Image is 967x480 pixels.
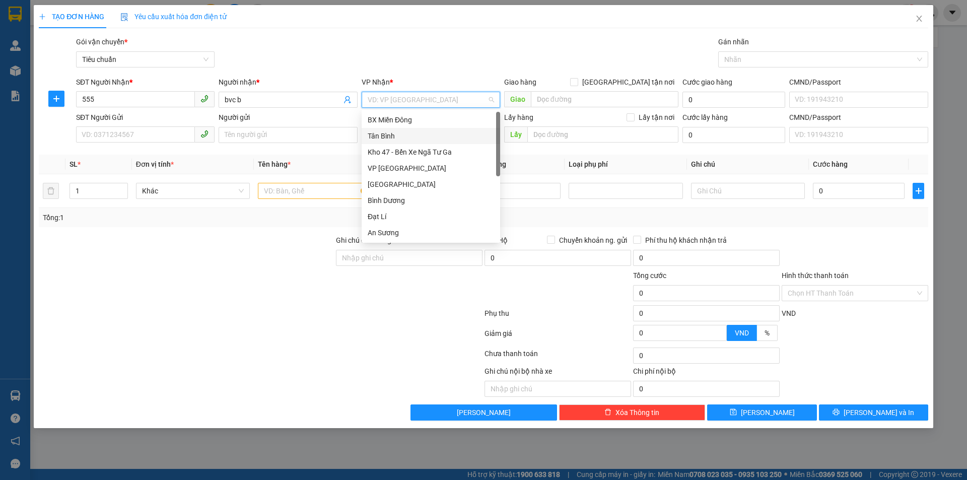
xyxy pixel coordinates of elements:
span: Giao [504,91,531,107]
div: An Sương [368,227,494,238]
div: Bình Dương [368,195,494,206]
input: Cước lấy hàng [682,127,785,143]
div: Kho 47 - Bến Xe Ngã Tư Ga [368,147,494,158]
input: VD: Bàn, Ghế [258,183,372,199]
div: Kho 47 - Bến Xe Ngã Tư Ga [362,144,500,160]
span: SL [70,160,78,168]
span: Phí thu hộ khách nhận trả [641,235,731,246]
span: VP Nhận [362,78,390,86]
div: Tổng: 1 [43,212,373,223]
div: Chưa thanh toán [483,348,632,366]
input: Nhập ghi chú [485,381,631,397]
button: plus [48,91,64,107]
input: Cước giao hàng [682,92,785,108]
span: Giao hàng [504,78,536,86]
label: Cước giao hàng [682,78,732,86]
div: Phụ thu [483,308,632,325]
input: Ghi chú đơn hàng [336,250,482,266]
span: Gói vận chuyển [76,38,127,46]
div: Đạt Lí [362,209,500,225]
div: BX Miền Đông [362,112,500,128]
div: Người gửi [219,112,357,123]
span: Yêu cầu xuất hóa đơn điện tử [120,13,227,21]
span: plus [49,95,64,103]
span: Chuyển khoản ng. gửi [555,235,631,246]
div: [GEOGRAPHIC_DATA] [368,179,494,190]
button: [PERSON_NAME] [410,404,557,421]
span: Cước hàng [813,160,848,168]
span: phone [200,95,209,103]
span: delete [604,408,611,417]
label: Gán nhãn [718,38,749,46]
button: save[PERSON_NAME] [707,404,816,421]
span: [PERSON_NAME] và In [844,407,914,418]
span: plus [913,187,923,195]
span: [PERSON_NAME] [457,407,511,418]
span: Lấy [504,126,527,143]
span: printer [833,408,840,417]
button: delete [43,183,59,199]
div: Tân Bình [368,130,494,142]
span: % [765,329,770,337]
div: Thủ Đức [362,176,500,192]
label: Cước lấy hàng [682,113,728,121]
div: VP Đà Lạt [362,160,500,176]
span: plus [39,13,46,20]
span: Tổng cước [633,271,666,280]
div: Bình Dương [362,192,500,209]
div: Chi phí nội bộ [633,366,780,381]
span: Thu Hộ [485,236,508,244]
div: SĐT Người Gửi [76,112,215,123]
input: Dọc đường [531,91,678,107]
label: Hình thức thanh toán [782,271,849,280]
span: Xóa Thông tin [615,407,659,418]
button: printer[PERSON_NAME] và In [819,404,928,421]
div: Ghi chú nội bộ nhà xe [485,366,631,381]
label: Ghi chú đơn hàng [336,236,391,244]
th: Loại phụ phí [565,155,686,174]
span: VND [782,309,796,317]
div: SĐT Người Nhận [76,77,215,88]
input: 0 [469,183,561,199]
span: Tiêu chuẩn [82,52,209,67]
input: Ghi Chú [691,183,805,199]
div: BX Miền Đông [368,114,494,125]
span: phone [200,130,209,138]
div: An Sương [362,225,500,241]
div: Tân Bình [362,128,500,144]
span: TẠO ĐƠN HÀNG [39,13,104,21]
div: Đạt Lí [368,211,494,222]
div: CMND/Passport [789,77,928,88]
span: [GEOGRAPHIC_DATA] tận nơi [578,77,678,88]
span: Tên hàng [258,160,291,168]
input: Dọc đường [527,126,678,143]
button: deleteXóa Thông tin [559,404,706,421]
span: VND [735,329,749,337]
span: Lấy tận nơi [635,112,678,123]
span: Lấy hàng [504,113,533,121]
span: Khác [142,183,244,198]
span: save [730,408,737,417]
img: icon [120,13,128,21]
span: Đơn vị tính [136,160,174,168]
div: VP [GEOGRAPHIC_DATA] [368,163,494,174]
th: Ghi chú [687,155,809,174]
div: Người nhận [219,77,357,88]
span: user-add [343,96,352,104]
span: [PERSON_NAME] [741,407,795,418]
div: Giảm giá [483,328,632,346]
div: CMND/Passport [789,112,928,123]
button: Close [905,5,933,33]
span: close [915,15,923,23]
button: plus [913,183,924,199]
